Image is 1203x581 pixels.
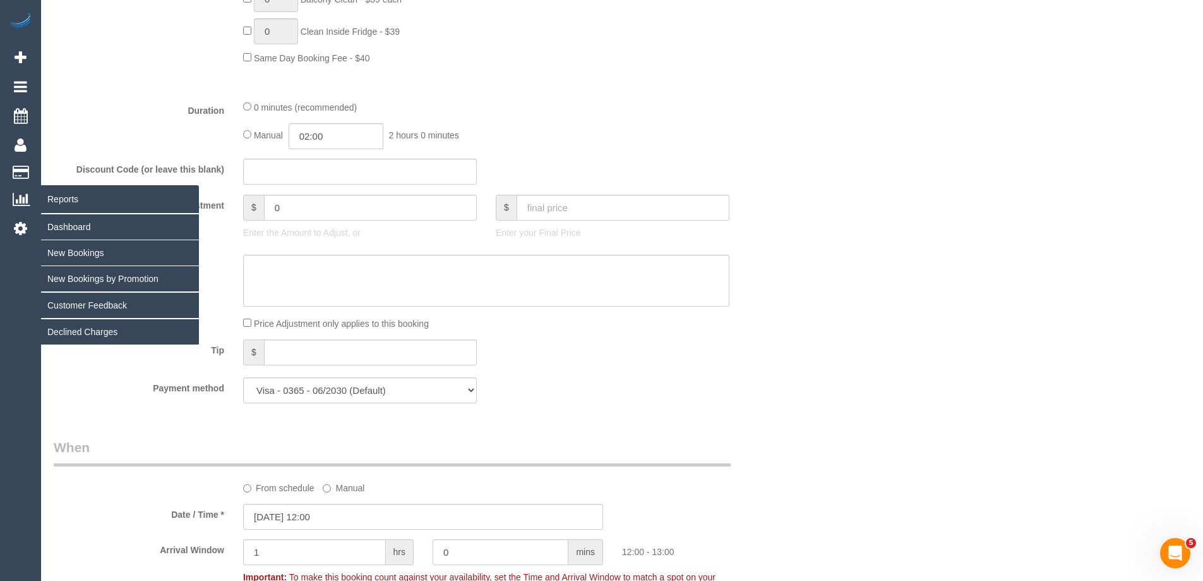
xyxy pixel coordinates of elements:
label: Manual [323,477,364,494]
a: Customer Feedback [41,293,199,318]
span: mins [568,539,603,565]
label: Arrival Window [44,539,234,556]
input: Manual [323,484,331,492]
span: Manual [254,130,283,140]
p: Enter your Final Price [496,226,729,239]
label: From schedule [243,477,314,494]
span: Same Day Booking Fee - $40 [254,53,370,63]
legend: When [54,438,731,467]
span: $ [243,339,264,365]
a: Dashboard [41,214,199,240]
p: Enter the Amount to Adjust, or [243,226,477,239]
label: Duration [44,100,234,117]
span: $ [496,195,517,221]
input: DD/MM/YYYY HH:MM [243,504,603,530]
label: Tip [44,339,234,357]
img: Automaid Logo [8,13,33,30]
iframe: Intercom live chat [1160,538,1190,568]
span: Clean Inside Fridge - $39 [301,27,400,37]
span: hrs [386,539,414,565]
span: Price Adjustment only applies to this booking [254,319,429,329]
span: Reports [41,185,199,214]
a: New Bookings by Promotion [41,266,199,291]
input: final price [517,195,729,221]
span: 0 minutes (recommended) [254,102,357,113]
label: Discount Code (or leave this blank) [44,159,234,176]
div: 12:00 - 13:00 [613,539,802,558]
input: From schedule [243,484,251,492]
label: Date / Time * [44,504,234,521]
span: 2 hours 0 minutes [389,130,459,140]
ul: Reports [41,214,199,345]
a: New Bookings [41,240,199,266]
span: $ [243,195,264,221]
label: Payment method [44,377,234,394]
a: Declined Charges [41,319,199,345]
span: 5 [1186,538,1196,548]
